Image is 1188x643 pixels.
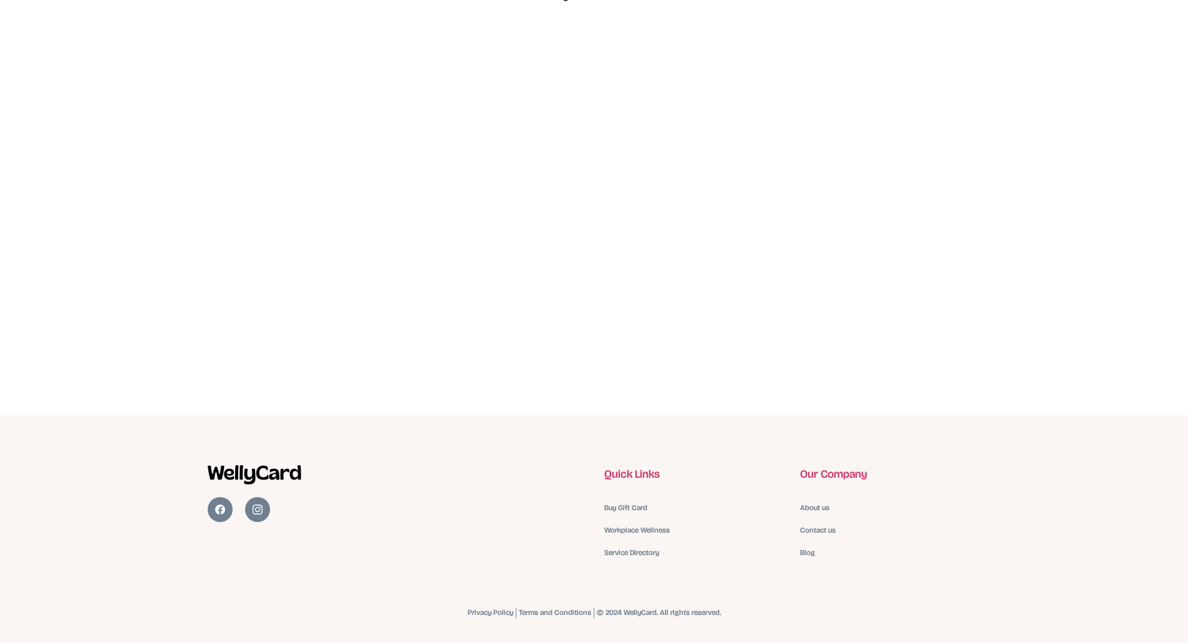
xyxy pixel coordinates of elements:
[604,465,785,483] div: Quick Links
[519,607,597,618] a: Terms and Conditions
[800,548,815,558] a: Blog
[208,465,301,485] img: WellyCard logo
[468,607,519,618] a: Privacy Policy
[604,525,670,535] a: Workplace Wellness
[800,525,836,535] a: Contact us
[604,548,659,558] a: Service Directory
[604,503,647,513] a: Buy Gift Card
[597,607,721,617] div: © 2024 WellyCard. All rights reserved.
[800,503,829,513] a: About us
[208,54,981,390] iframe: Fill this form to get started
[800,465,981,483] div: Our Company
